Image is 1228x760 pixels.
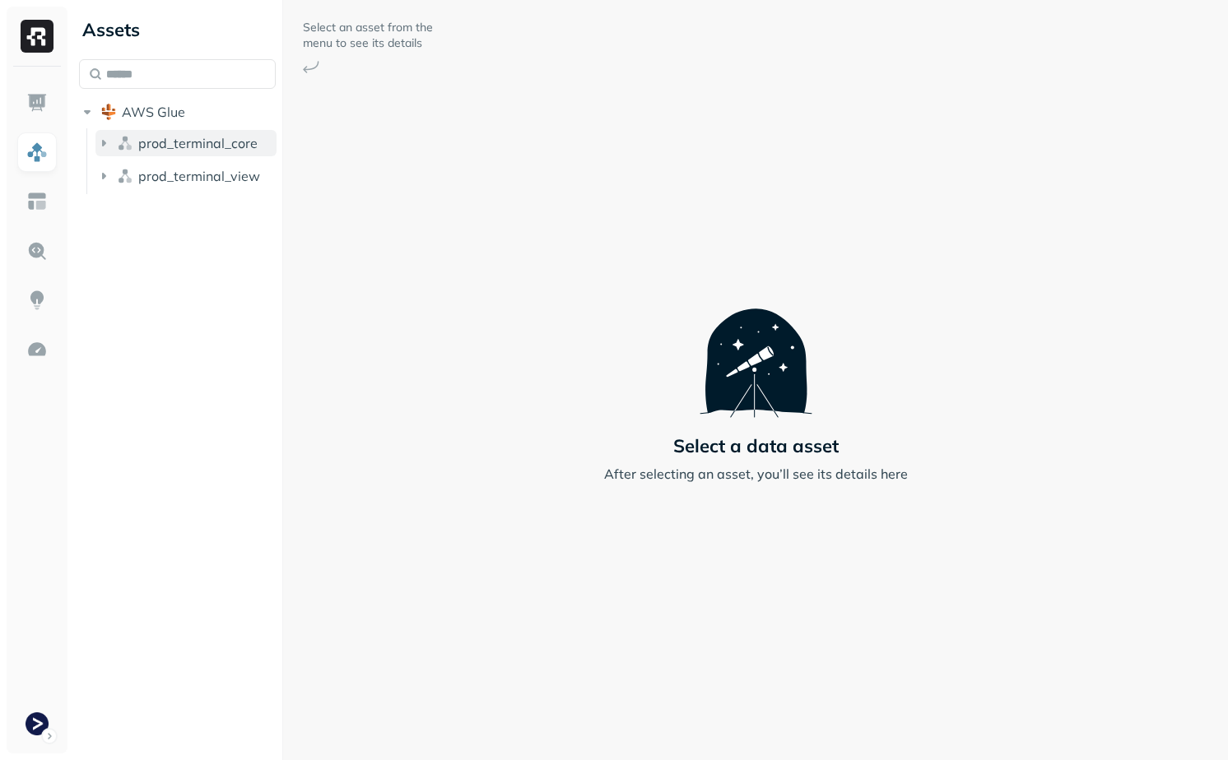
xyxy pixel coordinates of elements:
[117,168,133,184] img: namespace
[138,168,260,184] span: prod_terminal_view
[26,290,48,311] img: Insights
[95,163,277,189] button: prod_terminal_view
[26,92,48,114] img: Dashboard
[26,712,49,735] img: Terminal
[138,135,258,151] span: prod_terminal_core
[122,104,185,120] span: AWS Glue
[100,104,117,120] img: root
[117,135,133,151] img: namespace
[673,434,839,457] p: Select a data asset
[95,130,277,156] button: prod_terminal_core
[21,20,53,53] img: Ryft
[26,141,48,163] img: Assets
[26,191,48,212] img: Asset Explorer
[604,464,908,484] p: After selecting an asset, you’ll see its details here
[79,16,276,43] div: Assets
[303,61,319,73] img: Arrow
[700,276,812,418] img: Telescope
[26,240,48,262] img: Query Explorer
[303,20,435,51] p: Select an asset from the menu to see its details
[79,99,276,125] button: AWS Glue
[26,339,48,360] img: Optimization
